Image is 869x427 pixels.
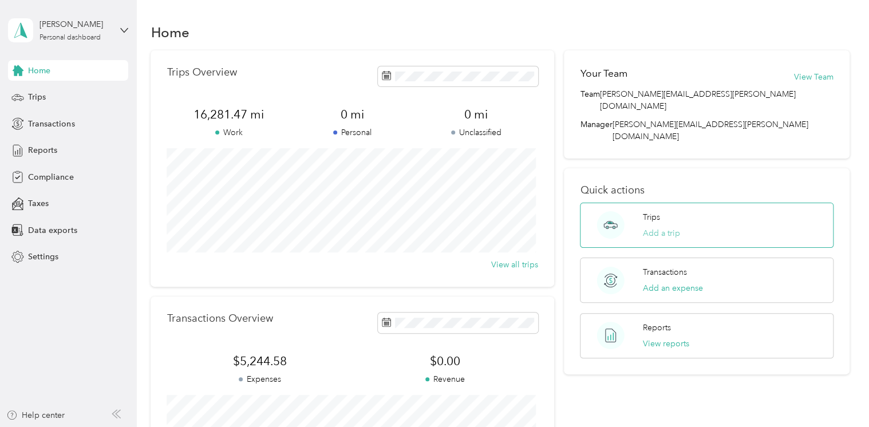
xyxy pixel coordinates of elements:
[28,91,46,103] span: Trips
[612,120,808,141] span: [PERSON_NAME][EMAIL_ADDRESS][PERSON_NAME][DOMAIN_NAME]
[643,338,689,350] button: View reports
[643,227,680,239] button: Add a trip
[794,71,834,83] button: View Team
[28,197,49,209] span: Taxes
[6,409,65,421] button: Help center
[491,259,538,271] button: View all trips
[643,266,687,278] p: Transactions
[28,118,74,130] span: Transactions
[151,26,189,38] h1: Home
[580,88,599,112] span: Team
[805,363,869,427] iframe: Everlance-gr Chat Button Frame
[28,171,73,183] span: Compliance
[414,106,538,122] span: 0 mi
[167,313,272,325] p: Transactions Overview
[167,106,290,122] span: 16,281.47 mi
[580,184,833,196] p: Quick actions
[167,373,352,385] p: Expenses
[643,282,703,294] button: Add an expense
[167,353,352,369] span: $5,244.58
[167,126,290,139] p: Work
[28,144,57,156] span: Reports
[291,126,414,139] p: Personal
[643,322,671,334] p: Reports
[28,224,77,236] span: Data exports
[167,66,236,78] p: Trips Overview
[580,66,627,81] h2: Your Team
[39,34,101,41] div: Personal dashboard
[414,126,538,139] p: Unclassified
[353,353,538,369] span: $0.00
[580,118,612,143] span: Manager
[643,211,660,223] p: Trips
[39,18,111,30] div: [PERSON_NAME]
[291,106,414,122] span: 0 mi
[28,65,50,77] span: Home
[599,88,833,112] span: [PERSON_NAME][EMAIL_ADDRESS][PERSON_NAME][DOMAIN_NAME]
[353,373,538,385] p: Revenue
[28,251,58,263] span: Settings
